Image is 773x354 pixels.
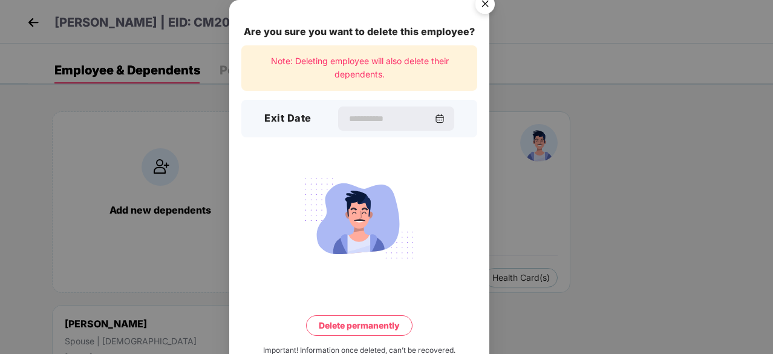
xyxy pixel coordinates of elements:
[435,114,445,123] img: svg+xml;base64,PHN2ZyBpZD0iQ2FsZW5kYXItMzJ4MzIiIHhtbG5zPSJodHRwOi8vd3d3LnczLm9yZy8yMDAwL3N2ZyIgd2...
[264,111,311,126] h3: Exit Date
[292,171,427,266] img: svg+xml;base64,PHN2ZyB4bWxucz0iaHR0cDovL3d3dy53My5vcmcvMjAwMC9zdmciIHdpZHRoPSIyMjQiIGhlaWdodD0iMT...
[241,24,477,39] div: Are you sure you want to delete this employee?
[306,315,413,336] button: Delete permanently
[241,45,477,91] div: Note: Deleting employee will also delete their dependents.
